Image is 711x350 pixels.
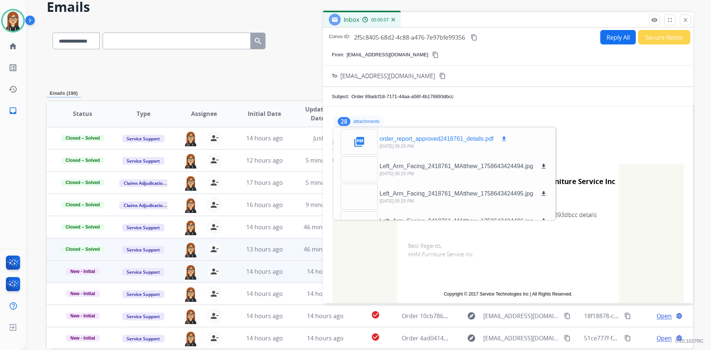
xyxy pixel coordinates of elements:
mat-icon: content_copy [432,51,439,58]
span: Closed – Solved [61,135,104,141]
mat-icon: person_remove [210,334,219,343]
span: Initial Date [248,109,281,118]
img: agent-avatar [183,331,198,346]
span: New - Initial [66,290,100,297]
mat-icon: person_remove [210,223,219,231]
img: agent-avatar [183,309,198,324]
span: 12 hours ago [246,156,283,164]
mat-icon: person_remove [210,289,219,298]
span: New - Initial [66,335,100,341]
span: 14 hours ago [307,312,344,320]
span: [EMAIL_ADDRESS][DOMAIN_NAME] [483,334,560,343]
p: Emails (190) [47,90,81,97]
mat-icon: download [540,163,547,170]
mat-icon: remove_red_eye [651,17,658,23]
mat-icon: history [9,85,17,94]
span: 17 hours ago [246,179,283,187]
span: 14 hours ago [307,267,344,276]
span: Open [657,334,672,343]
mat-icon: home [9,42,17,51]
span: Service Support [122,224,164,231]
p: [DATE] 05:25 PM [380,198,548,204]
span: 14 hours ago [246,334,283,342]
span: 14 hours ago [246,267,283,276]
mat-icon: person_remove [210,311,219,320]
mat-icon: language [676,335,682,341]
mat-icon: check_circle [371,333,380,341]
button: Secure Notes [638,30,690,44]
p: attachments [353,119,380,124]
mat-icon: person_remove [210,245,219,254]
span: Closed – Solved [61,179,104,186]
span: Service Support [122,313,164,320]
span: 14 hours ago [246,134,283,142]
span: 00:00:07 [371,17,389,23]
span: Service Support [122,246,164,254]
mat-icon: download [540,218,547,224]
span: 51ce777f-f17d-4909-a8ae-1ff51163b61d [584,334,693,342]
span: Service Support [122,268,164,276]
img: agent-avatar [183,220,198,235]
mat-icon: close [682,17,689,23]
div: To: [333,148,684,155]
mat-icon: person_remove [210,200,219,209]
span: 14 hours ago [246,290,283,298]
span: Service Support [122,335,164,343]
p: From: [332,51,344,59]
mat-icon: content_copy [439,73,446,79]
img: agent-avatar [183,153,198,169]
mat-icon: language [676,313,682,319]
span: Claims Adjudication [119,201,170,209]
img: agent-avatar [183,286,198,302]
span: [EMAIL_ADDRESS][DOMAIN_NAME] [340,71,435,80]
p: Left_Arm_Facing_2418761_MAtthew_1758643424495.jpg [380,189,533,198]
span: 46 minutes ago [304,223,347,231]
span: Service Support [122,135,164,143]
mat-icon: person_remove [210,156,219,165]
mat-icon: content_copy [624,313,631,319]
img: agent-avatar [183,197,198,213]
p: 0.20.1027RC [675,337,704,346]
mat-icon: content_copy [471,34,477,41]
p: [DATE] 05:25 PM [380,171,548,177]
span: Just now [313,134,337,142]
mat-icon: list_alt [9,63,17,72]
button: Reply All [600,30,636,44]
span: Service Support [122,290,164,298]
td: Best Regards, AHM Furniture Service Inc [397,230,619,283]
span: 14 hours ago [246,312,283,320]
mat-icon: check_circle [371,310,380,319]
span: 18f18878-cd2e-4d87-8670-3aee8019aa98 [584,312,697,320]
span: Assignee [191,109,217,118]
p: [EMAIL_ADDRESS][DOMAIN_NAME] [347,51,428,59]
span: [EMAIL_ADDRESS][DOMAIN_NAME] [483,311,560,320]
span: Open [657,311,672,320]
span: Updated Date [301,105,335,123]
span: Claims Adjudication [119,179,170,187]
span: Inbox [344,16,359,24]
p: Convo ID: [329,33,350,42]
span: Order 10cb7864-c826-403c-bbf9-29d73df691c6 [402,312,531,320]
div: From: [333,139,684,146]
mat-icon: download [540,190,547,197]
mat-icon: explore [467,334,476,343]
mat-icon: download [501,136,507,142]
img: avatar [3,10,23,31]
img: agent-avatar [183,264,198,280]
p: [DATE] 05:25 PM [380,143,508,149]
mat-icon: picture_as_pdf [353,136,365,148]
p: order_report_approved2418761_details.pdf [380,134,494,143]
span: 14 hours ago [307,334,344,342]
mat-icon: content_copy [564,313,571,319]
span: 16 hours ago [246,201,283,209]
span: Type [137,109,150,118]
img: agent-avatar [183,175,198,191]
span: 2f5c8405-68d2-4c88-a476-7e97bfe99356 [354,33,465,41]
mat-icon: explore [467,311,476,320]
span: Closed – Solved [61,201,104,208]
img: agent-avatar [183,131,198,146]
span: 5 minutes ago [306,156,345,164]
p: Order 89adcf18-7171-44aa-a56f-4b176893dbcc [351,93,454,100]
div: Date: [333,157,684,164]
mat-icon: person_remove [210,267,219,276]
